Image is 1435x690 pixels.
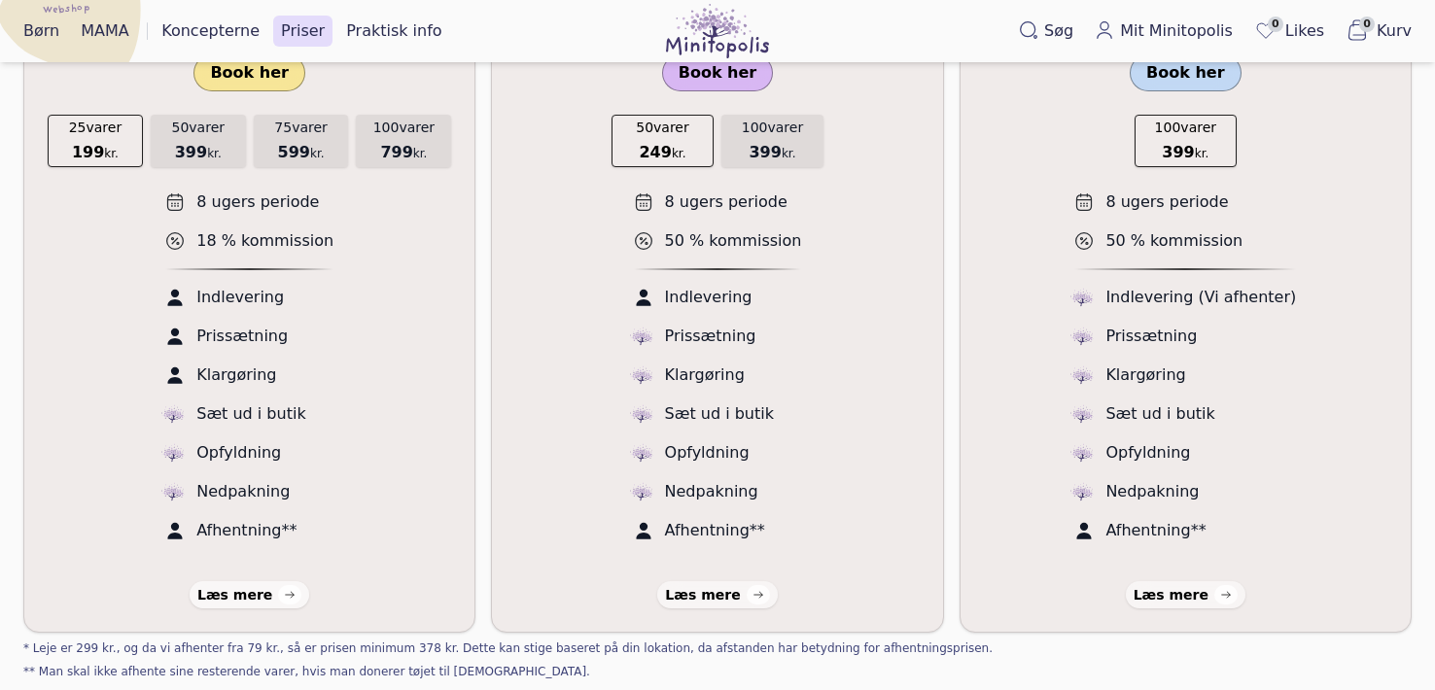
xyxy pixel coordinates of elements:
[665,585,740,604] div: Læs mere
[657,581,777,608] a: Læs mere
[1105,363,1185,387] span: Klargøring
[171,118,225,137] span: varer
[23,640,1412,656] div: * Leje er 299 kr., og da vi afhenter fra 79 kr., så er prisen minimum 378 kr. Dette kan stige bas...
[1126,581,1245,608] a: Læs mere
[196,190,319,214] span: 8 ugers periode
[1130,54,1242,91] a: Book her
[196,402,305,426] span: Sæt ud i butik
[196,229,333,253] span: 18 % kommission
[196,480,290,503] span: Nedpakning
[274,120,292,135] span: 75
[196,325,288,348] span: Prissætning
[175,141,222,164] span: kr.
[721,115,823,167] button: 100varer399kr.
[190,581,309,608] a: Læs mere
[1120,19,1233,43] span: Mit Minitopolis
[1359,17,1375,32] span: 0
[278,141,325,164] span: kr.
[151,115,246,167] button: 50varer399kr.
[1105,441,1190,465] span: Opfyldning
[749,143,781,161] span: 399
[1246,15,1332,48] a: 0Likes
[373,120,400,135] span: 100
[1087,16,1241,47] a: Mit Minitopolis
[1011,16,1081,47] button: Søg
[749,141,795,164] span: kr.
[1105,521,1190,539] span: Afhentning
[193,54,305,91] a: Book her
[666,4,770,58] img: Minitopolis logo
[665,441,750,465] span: Opfyldning
[356,115,451,167] button: 100varer799kr.
[273,16,332,47] a: Priser
[154,16,267,47] a: Koncepterne
[1044,19,1073,43] span: Søg
[380,141,427,164] span: kr.
[742,118,803,137] span: varer
[662,54,774,91] a: Book her
[665,521,750,539] span: Afhentning
[665,325,756,348] span: Prissætning
[1105,402,1214,426] span: Sæt ud i butik
[274,118,328,137] span: varer
[1377,19,1412,43] span: Kurv
[23,664,1412,679] div: ** Man skal ikke afhente sine resterende varer, hvis man donerer tøjet til [DEMOGRAPHIC_DATA].
[665,286,752,309] span: Indlevering
[1105,190,1228,214] span: 8 ugers periode
[742,120,768,135] span: 100
[196,286,284,309] span: Indlevering
[196,363,276,387] span: Klargøring
[665,229,802,253] span: 50 % kommission
[1105,286,1296,309] span: Indlevering (Vi afhenter)
[1268,17,1283,32] span: 0
[278,143,310,161] span: 599
[196,521,281,539] span: Afhentning
[16,16,67,47] a: Børn
[665,190,787,214] span: 8 ugers periode
[196,441,281,465] span: Opfyldning
[665,402,774,426] span: Sæt ud i butik
[665,480,758,503] span: Nedpakning
[197,585,272,604] div: Læs mere
[338,16,449,47] a: Praktisk info
[373,118,435,137] span: varer
[1105,229,1242,253] span: 50 % kommission
[1134,585,1208,604] div: Læs mere
[73,16,137,47] a: MAMA
[175,143,207,161] span: 399
[1105,480,1199,503] span: Nedpakning
[1105,325,1197,348] span: Prissætning
[380,143,412,161] span: 799
[1285,19,1324,43] span: Likes
[171,120,189,135] span: 50
[665,363,745,387] span: Klargøring
[1338,15,1419,48] button: 0Kurv
[254,115,349,167] button: 75varer599kr.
